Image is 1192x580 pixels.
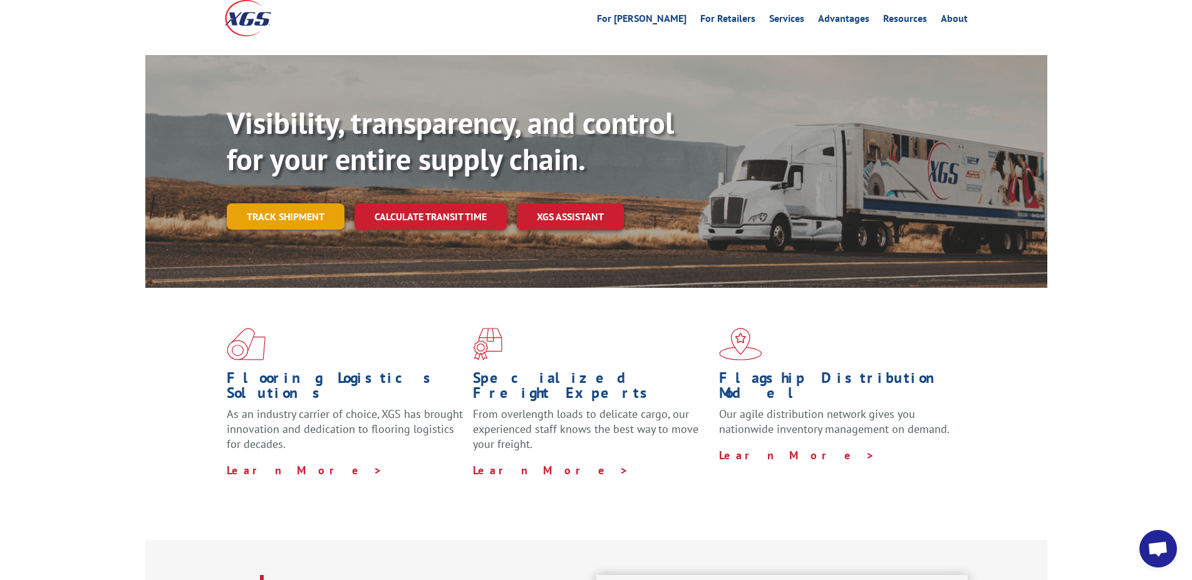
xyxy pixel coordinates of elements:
[517,203,624,230] a: XGS ASSISTANT
[941,14,968,28] a: About
[473,407,710,462] p: From overlength loads to delicate cargo, our experienced staff knows the best way to move your fr...
[227,463,383,477] a: Learn More >
[473,328,502,360] img: xgs-icon-focused-on-flooring-red
[769,14,804,28] a: Services
[227,407,463,451] span: As an industry carrier of choice, XGS has brought innovation and dedication to flooring logistics...
[818,14,869,28] a: Advantages
[719,448,875,462] a: Learn More >
[719,407,950,436] span: Our agile distribution network gives you nationwide inventory management on demand.
[719,328,762,360] img: xgs-icon-flagship-distribution-model-red
[883,14,927,28] a: Resources
[227,370,464,407] h1: Flooring Logistics Solutions
[473,463,629,477] a: Learn More >
[719,370,956,407] h1: Flagship Distribution Model
[227,328,266,360] img: xgs-icon-total-supply-chain-intelligence-red
[1139,530,1177,567] div: Open chat
[355,203,507,230] a: Calculate transit time
[227,103,674,178] b: Visibility, transparency, and control for your entire supply chain.
[227,203,345,230] a: Track shipment
[700,14,755,28] a: For Retailers
[473,370,710,407] h1: Specialized Freight Experts
[597,14,687,28] a: For [PERSON_NAME]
